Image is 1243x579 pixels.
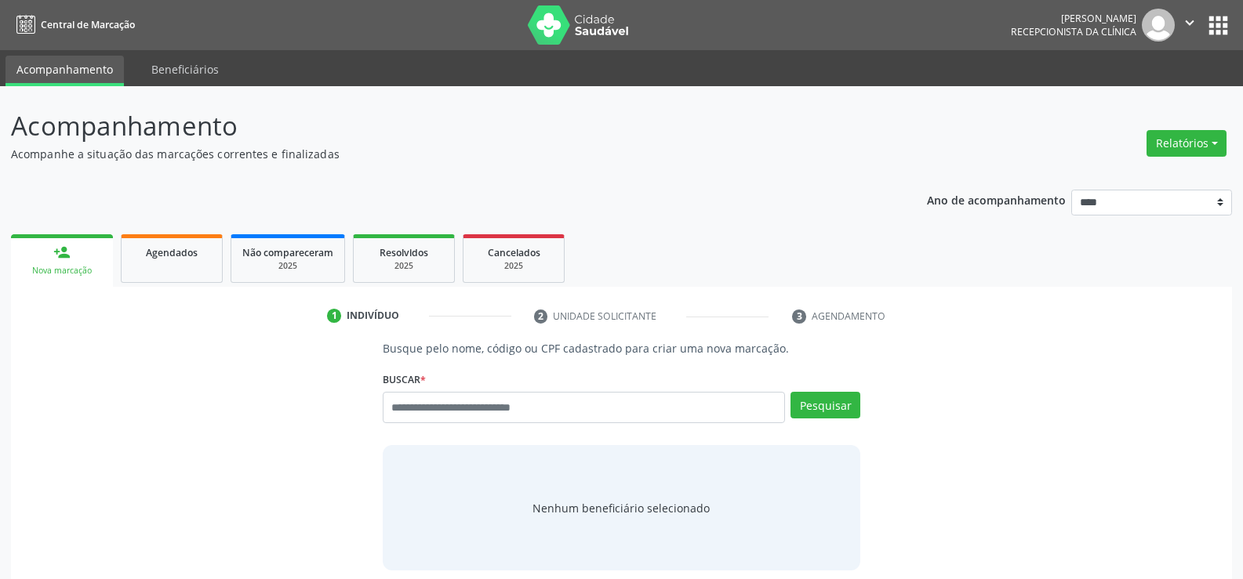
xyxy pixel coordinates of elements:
[1175,9,1205,42] button: 
[927,190,1066,209] p: Ano de acompanhamento
[532,500,710,516] span: Nenhum beneficiário selecionado
[474,260,553,272] div: 2025
[41,18,135,31] span: Central de Marcação
[347,309,399,323] div: Indivíduo
[1205,12,1232,39] button: apps
[11,146,866,162] p: Acompanhe a situação das marcações correntes e finalizadas
[242,246,333,259] span: Não compareceram
[1011,25,1136,38] span: Recepcionista da clínica
[242,260,333,272] div: 2025
[22,265,102,277] div: Nova marcação
[1181,14,1198,31] i: 
[11,107,866,146] p: Acompanhamento
[365,260,443,272] div: 2025
[146,246,198,259] span: Agendados
[327,309,341,323] div: 1
[5,56,124,86] a: Acompanhamento
[1011,12,1136,25] div: [PERSON_NAME]
[53,244,71,261] div: person_add
[1142,9,1175,42] img: img
[1147,130,1227,157] button: Relatórios
[791,392,860,418] button: Pesquisar
[380,246,428,259] span: Resolvidos
[488,246,540,259] span: Cancelados
[140,56,230,83] a: Beneficiários
[11,12,135,38] a: Central de Marcação
[383,340,860,356] p: Busque pelo nome, código ou CPF cadastrado para criar uma nova marcação.
[383,367,426,392] label: Buscar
